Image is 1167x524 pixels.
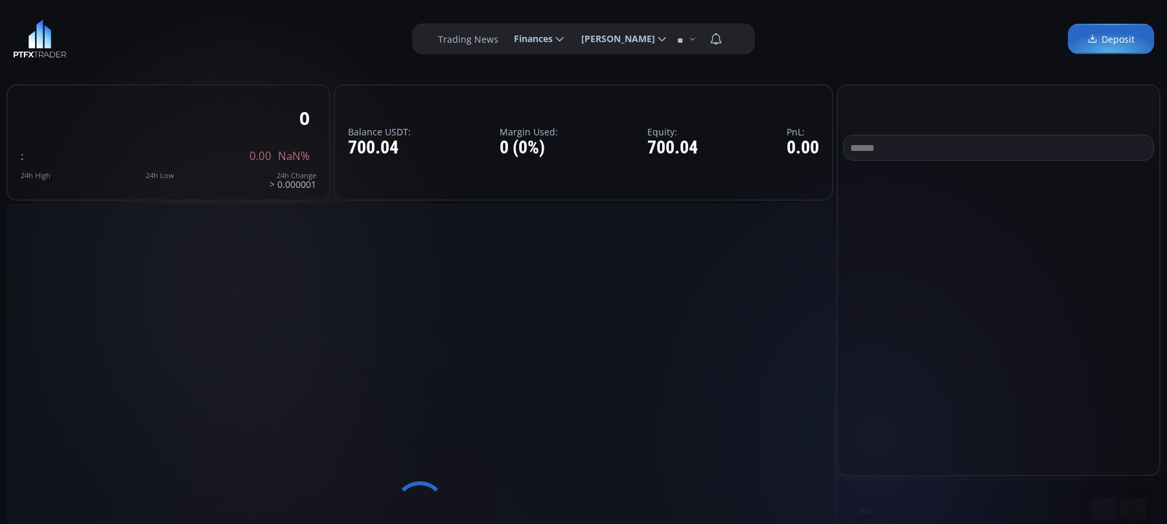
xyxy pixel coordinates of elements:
[787,127,819,137] label: PnL:
[21,148,23,163] span: :
[1087,32,1135,46] span: Deposit
[21,172,51,179] div: 24h High
[348,138,411,158] div: 700.04
[500,138,558,158] div: 0 (0%)
[647,138,698,158] div: 700.04
[572,26,655,52] span: [PERSON_NAME]
[500,127,558,137] label: Margin Used:
[1068,24,1154,54] a: Deposit
[438,32,498,46] label: Trading News
[647,127,698,137] label: Equity:
[348,127,411,137] label: Balance USDT:
[13,19,67,58] img: LOGO
[299,108,310,128] div: 0
[249,150,272,162] span: 0.00
[278,150,310,162] span: NaN%
[146,172,174,179] div: 24h Low
[270,172,316,189] div: > 0.000001
[505,26,553,52] span: Finances
[787,138,819,158] div: 0.00
[270,172,316,179] div: 24h Change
